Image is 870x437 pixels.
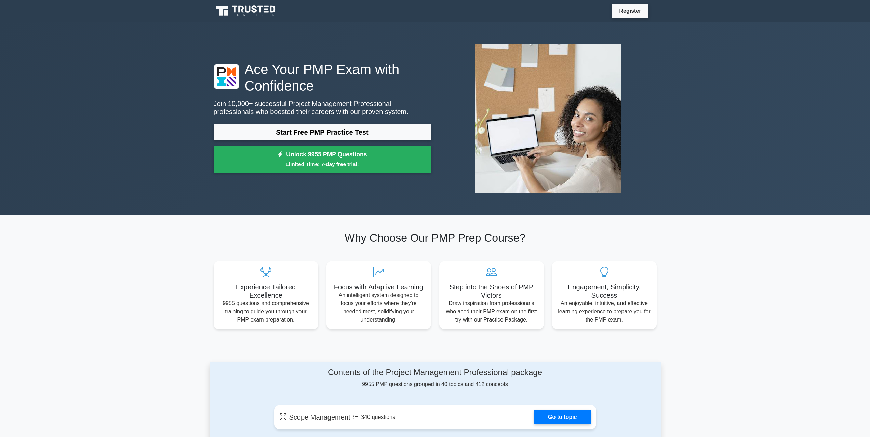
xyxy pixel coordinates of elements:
p: An enjoyable, intuitive, and effective learning experience to prepare you for the PMP exam. [558,299,651,324]
p: 9955 questions and comprehensive training to guide you through your PMP exam preparation. [219,299,313,324]
small: Limited Time: 7-day free trial! [222,160,423,168]
h5: Step into the Shoes of PMP Victors [445,283,538,299]
h5: Experience Tailored Excellence [219,283,313,299]
a: Unlock 9955 PMP QuestionsLimited Time: 7-day free trial! [214,146,431,173]
a: Register [615,6,645,15]
h5: Focus with Adaptive Learning [332,283,426,291]
h5: Engagement, Simplicity, Success [558,283,651,299]
p: An intelligent system designed to focus your efforts where they're needed most, solidifying your ... [332,291,426,324]
p: Join 10,000+ successful Project Management Professional professionals who boosted their careers w... [214,99,431,116]
h2: Why Choose Our PMP Prep Course? [214,231,657,244]
a: Go to topic [534,410,590,424]
div: 9955 PMP questions grouped in 40 topics and 412 concepts [274,368,596,388]
p: Draw inspiration from professionals who aced their PMP exam on the first try with our Practice Pa... [445,299,538,324]
h1: Ace Your PMP Exam with Confidence [214,61,431,94]
h4: Contents of the Project Management Professional package [274,368,596,378]
a: Start Free PMP Practice Test [214,124,431,140]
